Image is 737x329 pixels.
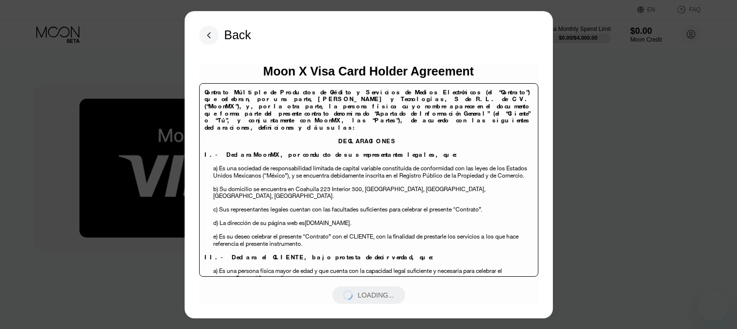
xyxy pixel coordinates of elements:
[213,164,527,179] span: a) Es una sociedad de responsabilidad limitada de capital variable constituida de conformidad con...
[216,232,477,240] span: ) Es su deseo celebrar el presente “Contrato” con el CLIENTE, con la finalidad de prestarle los s...
[281,150,459,159] span: , por conducto de sus representantes legales, que:
[338,137,397,145] span: DECLARACIONES
[213,205,216,213] span: c
[204,95,531,110] span: [PERSON_NAME] y Tecnologías, S de R.L. de C.V. (“MoonMX”),
[213,219,217,227] span: d
[477,232,484,240] span: s a
[204,253,436,261] span: II.- Declara el CLIENTE, bajo protesta de decir verdad, que:
[263,64,474,78] div: Moon X Visa Card Holder Agreement
[216,205,482,213] span: ) Sus representantes legales cuentan con las facultades suficientes para celebrar el presente “Co...
[217,219,305,227] span: ) La dirección de su página web es
[213,232,518,248] span: los que hace referencia el presente instrumento.
[213,232,216,240] span: e
[314,116,342,124] span: MoonMX
[253,150,281,159] span: MoonMX
[305,219,351,227] span: [DOMAIN_NAME].
[296,185,484,193] span: Coahuila 223 Interior 300, [GEOGRAPHIC_DATA], [GEOGRAPHIC_DATA]
[199,26,251,45] div: Back
[213,185,294,193] span: b) Su domicilio se encuentra en
[204,116,531,132] span: , las “Partes”), de acuerdo con las siguientes declaraciones, definiciones y cláusulas:
[224,28,251,42] div: Back
[204,88,530,104] span: Contrato Múltiple de Productos de Crédito y Servicios de Medios Electrónicos (el “Contrato”) que ...
[213,185,486,200] span: , [GEOGRAPHIC_DATA], [GEOGRAPHIC_DATA].
[213,267,502,282] span: a) Es una persona física mayor de edad y que cuenta con la capacidad legal suficiente y necesaria...
[698,290,729,321] iframe: زر إطلاق نافذة المراسلة
[204,102,531,124] span: y, por la otra parte, la persona física cuyo nombre aparece en el documento que forma parte del p...
[204,150,253,159] span: I.- Declara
